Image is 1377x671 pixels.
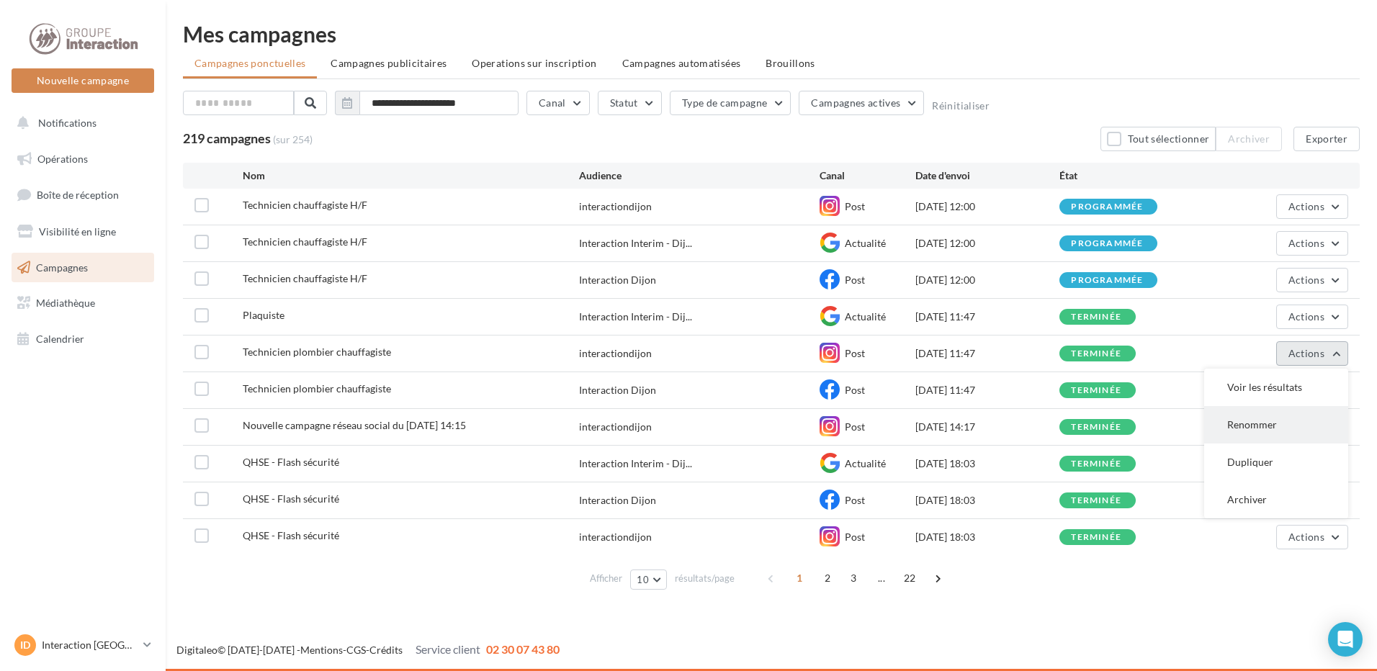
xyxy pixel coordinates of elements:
span: 219 campagnes [183,130,271,146]
div: programmée [1071,202,1143,212]
button: Campagnes actives [799,91,924,115]
span: 1 [788,567,811,590]
a: Médiathèque [9,288,157,318]
span: Interaction Interim - Dij... [579,456,692,471]
a: Digitaleo [176,644,217,656]
button: Actions [1276,231,1348,256]
div: État [1059,168,1203,183]
span: Actions [1288,347,1324,359]
span: Campagnes automatisées [622,57,741,69]
div: [DATE] 11:47 [915,346,1059,361]
div: Interaction Dijon [579,493,656,508]
a: Opérations [9,144,157,174]
div: interactiondijon [579,420,652,434]
div: interactiondijon [579,530,652,544]
span: Médiathèque [36,297,95,309]
a: Boîte de réception [9,179,157,210]
div: terminée [1071,386,1121,395]
div: [DATE] 12:00 [915,199,1059,214]
button: Tout sélectionner [1100,127,1216,151]
span: Notifications [38,117,97,129]
span: Brouillons [766,57,815,69]
div: terminée [1071,312,1121,322]
span: Actions [1288,200,1324,212]
span: Interaction Interim - Dij... [579,236,692,251]
button: Actions [1276,525,1348,549]
span: 22 [898,567,922,590]
span: Technicien plombier chauffagiste [243,346,391,358]
div: [DATE] 12:00 [915,236,1059,251]
span: Technicien plombier chauffagiste [243,382,391,395]
button: Renommer [1204,406,1348,443]
span: Visibilité en ligne [39,225,116,238]
span: Post [845,347,865,359]
div: Nom [243,168,579,183]
span: QHSE - Flash sécurité [243,529,339,541]
div: Open Intercom Messenger [1328,622,1363,657]
span: Actions [1288,237,1324,249]
button: Archiver [1204,481,1348,518]
span: Actualité [845,457,886,469]
button: Actions [1276,194,1348,219]
span: Actions [1288,531,1324,543]
span: Boîte de réception [37,189,119,201]
span: Post [845,200,865,212]
span: Service client [416,642,480,656]
span: Technicien chauffagiste H/F [243,272,367,284]
div: Canal [820,168,915,183]
span: Campagnes publicitaires [331,57,447,69]
div: Interaction Dijon [579,273,656,287]
div: terminée [1071,459,1121,469]
div: Mes campagnes [183,23,1360,45]
div: [DATE] 11:47 [915,383,1059,397]
span: Afficher [590,572,622,585]
button: Nouvelle campagne [12,68,154,93]
button: Archiver [1216,127,1282,151]
a: Visibilité en ligne [9,217,157,247]
span: Post [845,274,865,286]
span: Calendrier [36,333,84,345]
div: [DATE] 18:03 [915,530,1059,544]
p: Interaction [GEOGRAPHIC_DATA] [42,638,138,652]
span: ... [870,567,893,590]
span: Campagnes [36,261,88,273]
span: Technicien chauffagiste H/F [243,235,367,248]
div: [DATE] 11:47 [915,310,1059,324]
span: Actions [1288,274,1324,286]
div: programmée [1071,276,1143,285]
div: interactiondijon [579,346,652,361]
div: Date d'envoi [915,168,1059,183]
div: Interaction Dijon [579,383,656,397]
div: terminée [1071,349,1121,359]
span: Actions [1288,310,1324,323]
span: Post [845,420,865,433]
div: [DATE] 18:03 [915,493,1059,508]
div: terminée [1071,423,1121,432]
button: Exporter [1293,127,1360,151]
span: Post [845,384,865,396]
span: Technicien chauffagiste H/F [243,199,367,211]
span: Post [845,494,865,506]
div: programmée [1071,239,1143,248]
span: Campagnes actives [811,96,900,109]
span: Operations sur inscription [472,57,596,69]
button: Actions [1276,268,1348,292]
span: 02 30 07 43 80 [486,642,560,656]
div: [DATE] 18:03 [915,456,1059,471]
a: Calendrier [9,324,157,354]
span: 2 [816,567,839,590]
span: Plaquiste [243,309,284,321]
span: 10 [637,574,649,585]
div: terminée [1071,496,1121,505]
span: résultats/page [675,572,735,585]
span: Actualité [845,237,886,249]
div: Audience [579,168,820,183]
button: Canal [526,91,590,115]
span: (sur 254) [273,132,313,147]
button: Dupliquer [1204,443,1348,481]
span: 3 [842,567,865,590]
button: Voir les résultats [1204,369,1348,406]
span: Nouvelle campagne réseau social du 01-10-2025 14:15 [243,419,466,431]
span: Interaction Interim - Dij... [579,310,692,324]
span: ID [20,638,30,652]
